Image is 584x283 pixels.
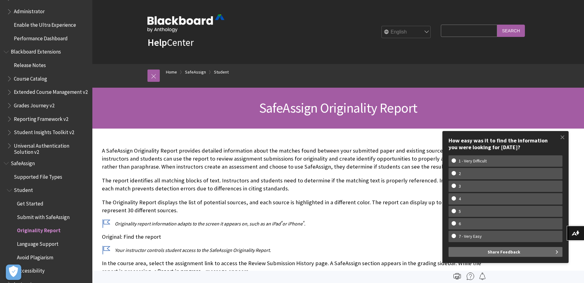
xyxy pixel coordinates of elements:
[452,171,468,176] w-span: 2
[214,68,229,76] a: Student
[14,87,88,95] span: Extended Course Management v2
[14,114,68,122] span: Reporting Framework v2
[147,36,167,49] strong: Help
[452,184,468,189] w-span: 3
[147,36,194,49] a: HelpCenter
[17,198,43,207] span: Get Started
[14,74,47,82] span: Course Catalog
[102,233,484,241] p: Original: Find the report
[14,60,46,68] span: Release Notes
[449,137,562,150] div: How easy was it to find the information you were looking for [DATE]?
[14,127,74,136] span: Student Insights Toolkit v2
[452,196,468,201] w-span: 4
[17,266,45,274] span: Accessibility
[14,20,76,28] span: Enable the Ultra Experience
[102,247,484,253] p: Your instructor controls student access to the SafeAssign Originality Report.
[102,220,484,227] p: Originality report information adapts to the screen it appears on, such as an iPad or iPhone .
[452,158,494,164] w-span: 1 - Very Difficult
[14,6,45,15] span: Administrator
[259,99,417,116] span: SafeAssign Originality Report
[11,47,61,55] span: Blackboard Extensions
[452,221,468,226] w-span: 6
[17,239,58,247] span: Language Support
[453,273,461,280] img: Print
[17,212,70,220] span: Submit with SafeAssign
[14,172,62,180] span: Supported File Types
[488,247,520,257] span: Share Feedback
[479,273,486,280] img: Follow this page
[14,185,33,193] span: Student
[4,47,89,155] nav: Book outline for Blackboard Extensions
[467,273,474,280] img: More help
[303,220,304,225] sup: ®
[497,25,525,37] input: Search
[185,68,206,76] a: SafeAssign
[166,68,177,76] a: Home
[147,14,224,32] img: Blackboard by Anthology
[452,209,468,214] w-span: 5
[102,147,484,171] p: A SafeAssign Originality Report provides detailed information about the matches found between you...
[11,158,35,166] span: SafeAssign
[281,220,282,225] sup: ®
[17,252,53,261] span: Avoid Plagiarism
[102,259,484,275] p: In the course area, select the assignment link to access the Review Submission History page. A Sa...
[6,265,21,280] button: Open Preferences
[157,268,205,275] span: Report in progress...
[14,33,68,42] span: Performance Dashboard
[14,141,88,155] span: Universal Authentication Solution v2
[17,225,61,234] span: Originality Report
[382,26,431,38] select: Site Language Selector
[102,198,484,214] p: The Originality Report displays the list of potential sources, and each source is highlighted in ...
[102,177,484,193] p: The report identifies all matching blocks of text. Instructors and students need to determine if ...
[14,100,54,109] span: Grades Journey v2
[449,247,562,257] button: Share Feedback
[452,234,489,239] w-span: 7 - Very Easy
